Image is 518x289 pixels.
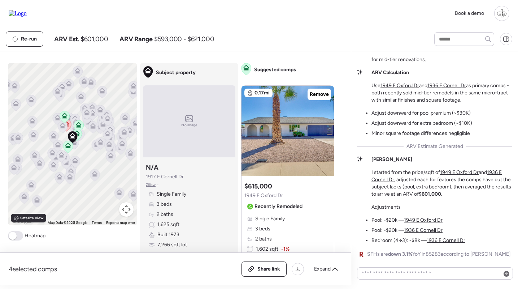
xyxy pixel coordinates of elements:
a: 1936 E Cornell Dr [404,227,443,233]
span: Share link [257,265,280,273]
img: Google [10,216,34,225]
strong: $601,000 [419,191,441,197]
span: ARV Range [119,35,153,43]
a: Open this area in Google Maps (opens a new window) [10,216,34,225]
strong: ARV Calculation [371,69,409,76]
li: Bedroom (4→3): -$8k — [371,237,465,244]
span: Recently Remodeled [254,203,302,210]
span: Satellite view [20,215,43,221]
a: Report a map error [106,221,135,225]
span: No image [181,122,197,128]
span: 1,625 sqft [157,221,179,228]
a: 1936 E Cornell Dr [427,82,466,89]
span: 4 selected comps [9,265,57,273]
li: Pool: -$20k — [371,227,443,234]
span: 0.17mi [254,89,270,97]
span: -1% [281,246,290,253]
span: 3 beds [157,201,172,208]
h3: $615,000 [244,182,272,191]
span: Map Data ©2025 Google [48,221,87,225]
span: 3 beds [255,225,270,233]
span: ARV Est. [54,35,79,43]
span: Built 1973 [157,231,179,238]
p: Use and as primary comps - both recently sold mid-tier remodels in the same micro-tract with simi... [371,82,512,104]
span: Subject property [156,69,196,76]
span: Remove [310,91,329,98]
span: 1917 E Cornell Dr [146,173,184,180]
span: ARV Estimate Generated [406,143,463,150]
a: 1949 E Oxford Dr [440,169,479,175]
span: Heatmap [25,232,45,239]
span: 2 baths [157,211,173,218]
span: Expand [314,265,331,273]
span: down 3.1% [388,251,412,257]
li: Adjust downward for pool premium (~$30K) [371,110,471,117]
p: Adjustments [371,204,401,211]
span: Book a demo [455,10,484,16]
span: Zillow [146,182,156,188]
a: 1949 E Oxford Dr [380,82,419,89]
button: Map camera controls [119,202,134,217]
span: $593,000 - $621,000 [154,35,214,43]
span: SFHs are YoY in 85283 according to [PERSON_NAME] [367,251,511,258]
strong: [PERSON_NAME] [371,156,412,162]
li: Pool: -$20k — [371,217,443,224]
span: Suggested comps [254,66,296,73]
span: 1,602 sqft [256,246,278,253]
span: • [157,182,159,188]
span: Single Family [157,191,186,198]
a: Terms (opens in new tab) [92,221,102,225]
a: 1936 E Cornell Dr [427,237,465,243]
span: 1949 E Oxford Dr [244,192,283,199]
span: Re-run [21,35,37,43]
span: 7,266 sqft lot [157,241,187,248]
p: I started from the price/sqft of and , adjusted each for features the comps have but the subject ... [371,169,512,198]
li: Minor square footage differences negligible [371,130,470,137]
img: Logo [9,10,27,17]
span: 2 baths [255,235,272,243]
a: 1949 E Oxford Dr [404,217,443,223]
span: $601,000 [80,35,108,43]
h3: N/A [146,163,158,172]
li: Adjust downward for extra bedroom (~$10K) [371,120,472,127]
span: Single Family [255,215,285,222]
